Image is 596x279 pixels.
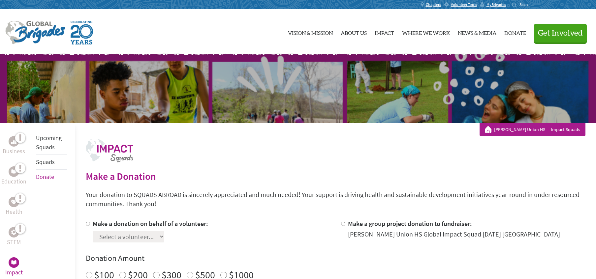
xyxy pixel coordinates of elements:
li: Donate [36,170,67,184]
a: Impact [375,15,394,49]
span: Chapters [426,2,441,7]
p: Business [3,147,25,156]
span: MyBrigades [486,2,506,7]
a: STEMSTEM [7,227,21,247]
p: Impact [5,268,23,277]
a: BusinessBusiness [3,136,25,156]
a: EducationEducation [1,166,26,186]
img: logo-impact.png [86,139,133,162]
img: STEM [11,230,16,235]
img: Impact [11,260,16,265]
div: Business [9,136,19,147]
img: Business [11,139,16,144]
label: Make a donation on behalf of a volunteer: [93,219,208,228]
button: Get Involved [534,24,587,42]
input: Search... [519,2,538,7]
img: Education [11,169,16,174]
img: Health [11,200,16,204]
a: Donate [504,15,526,49]
p: Education [1,177,26,186]
img: Global Brigades Celebrating 20 Years [71,21,93,44]
a: News & Media [458,15,496,49]
a: ImpactImpact [5,257,23,277]
div: Education [9,166,19,177]
div: Impact Squads [485,126,580,133]
div: Impact [9,257,19,268]
label: Make a group project donation to fundraiser: [348,219,472,228]
h2: Make a Donation [86,170,585,182]
li: Squads [36,155,67,170]
span: Volunteer Tools [451,2,477,7]
h4: Donation Amount [86,253,585,264]
a: Squads [36,158,55,166]
a: [PERSON_NAME] Union HS [494,126,548,133]
li: Upcoming Squads [36,131,67,155]
p: Your donation to SQUADS ABROAD is sincerely appreciated and much needed! Your support is driving ... [86,190,585,209]
a: About Us [341,15,367,49]
img: Global Brigades Logo [5,21,65,44]
div: [PERSON_NAME] Union HS Global Impact Squad [DATE] [GEOGRAPHIC_DATA] [348,230,560,239]
span: Get Involved [538,29,583,37]
p: Health [6,207,22,216]
div: Health [9,197,19,207]
a: HealthHealth [6,197,22,216]
a: Donate [36,173,54,181]
a: Where We Work [402,15,450,49]
a: Vision & Mission [288,15,333,49]
p: STEM [7,237,21,247]
a: Upcoming Squads [36,134,62,151]
div: STEM [9,227,19,237]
